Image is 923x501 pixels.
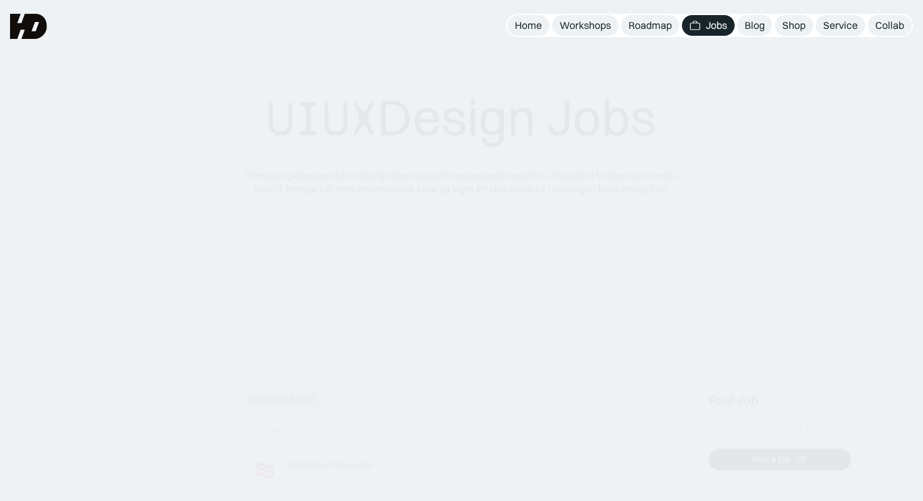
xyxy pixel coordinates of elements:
[775,15,813,36] a: Shop
[745,19,765,32] div: Blog
[515,19,542,32] div: Home
[235,169,688,195] div: Temukan pekerjaan UIUX design dan research sesuai preferensimu, mulai dari freelance, remote, hyb...
[267,89,377,149] span: UIUX
[737,15,772,36] a: Blog
[584,471,671,482] div: [GEOGRAPHIC_DATA]
[816,15,865,36] a: Service
[242,447,681,494] a: Job Image3D Motion DesignerSans Brothers11dFull-time·Remote·[GEOGRAPHIC_DATA]
[546,471,576,482] div: Remote
[578,471,583,482] div: ·
[875,19,904,32] div: Collab
[242,365,286,376] div: Featured
[286,458,374,471] div: 3D Motion Designer
[559,19,611,32] div: Workshops
[823,19,858,32] div: Service
[621,15,679,36] a: Roadmap
[252,457,278,483] img: Job Image
[267,87,656,149] div: Design Jobs
[706,19,727,32] div: Jobs
[286,471,341,482] div: Sans Brothers
[656,459,671,470] div: 11d
[682,15,735,36] a: Jobs
[462,264,485,277] span: 50k+
[504,471,538,482] div: Full-time
[709,413,851,434] div: Posting job dan temukan talenta yang pas buat [PERSON_NAME].
[242,426,286,437] div: Featured
[782,19,806,32] div: Shop
[629,19,672,32] div: Roadmap
[752,455,790,465] div: Post a job
[248,392,675,405] div: No items found.
[868,15,912,36] a: Collab
[394,264,529,277] div: Dipercaya oleh designers
[709,449,851,470] a: Post a job
[539,471,544,482] div: ·
[507,15,549,36] a: Home
[552,15,618,36] a: Workshops
[709,393,758,408] div: Post Job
